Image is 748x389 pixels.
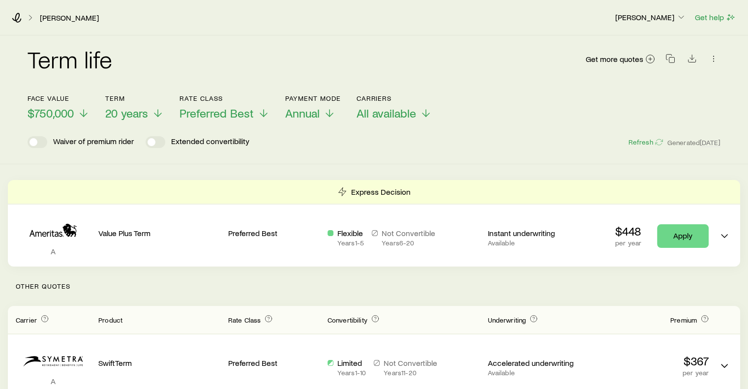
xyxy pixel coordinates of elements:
[615,239,641,247] p: per year
[228,316,261,324] span: Rate Class
[98,316,122,324] span: Product
[228,228,320,238] p: Preferred Best
[357,94,432,102] p: Carriers
[28,106,74,120] span: $750,000
[8,180,740,267] div: Term quotes
[285,94,341,120] button: Payment ModeAnnual
[382,239,435,247] p: Years 6 - 20
[667,138,720,147] span: Generated
[384,358,437,368] p: Not Convertible
[285,94,341,102] p: Payment Mode
[670,316,697,324] span: Premium
[105,106,148,120] span: 20 years
[357,94,432,120] button: CarriersAll available
[8,267,740,306] p: Other Quotes
[615,224,641,238] p: $448
[180,94,269,120] button: Rate ClassPreferred Best
[16,246,90,256] p: A
[615,12,687,24] button: [PERSON_NAME]
[694,12,736,23] button: Get help
[357,106,416,120] span: All available
[16,376,90,386] p: A
[487,239,579,247] p: Available
[585,54,656,65] a: Get more quotes
[105,94,164,102] p: Term
[487,228,579,238] p: Instant underwriting
[16,316,37,324] span: Carrier
[337,369,366,377] p: Years 1 - 10
[487,316,526,324] span: Underwriting
[28,94,90,120] button: Face value$750,000
[53,136,134,148] p: Waiver of premium rider
[28,94,90,102] p: Face value
[351,187,411,197] p: Express Decision
[382,228,435,238] p: Not Convertible
[587,354,709,368] p: $367
[337,228,364,238] p: Flexible
[685,56,699,65] a: Download CSV
[285,106,320,120] span: Annual
[180,94,269,102] p: Rate Class
[228,358,320,368] p: Preferred Best
[487,358,579,368] p: Accelerated underwriting
[98,358,220,368] p: SwiftTerm
[171,136,249,148] p: Extended convertibility
[587,369,709,377] p: per year
[487,369,579,377] p: Available
[700,138,720,147] span: [DATE]
[328,316,367,324] span: Convertibility
[615,12,686,22] p: [PERSON_NAME]
[586,55,643,63] span: Get more quotes
[337,239,364,247] p: Years 1 - 5
[28,47,112,71] h2: Term life
[180,106,254,120] span: Preferred Best
[105,94,164,120] button: Term20 years
[628,138,663,147] button: Refresh
[657,224,709,248] a: Apply
[337,358,366,368] p: Limited
[39,13,99,23] a: [PERSON_NAME]
[98,228,220,238] p: Value Plus Term
[384,369,437,377] p: Years 11 - 20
